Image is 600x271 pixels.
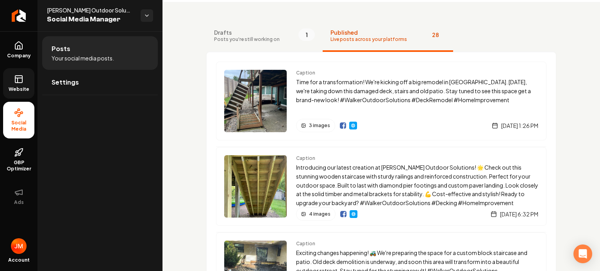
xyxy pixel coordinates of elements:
[206,21,323,52] button: DraftsPosts you're still working on1
[330,36,407,43] span: Live posts across your platforms
[11,238,27,254] img: JJ Martin
[426,28,445,41] span: 28
[296,241,538,247] span: Caption
[309,211,330,217] span: 4 images
[52,44,70,53] span: Posts
[47,6,134,14] span: [PERSON_NAME] Outdoor Solutions
[296,78,538,104] p: Time for a transformation! We're kicking off a big remodel in [GEOGRAPHIC_DATA]. [DATE], we're ta...
[330,28,407,36] span: Published
[298,28,315,41] span: 1
[8,257,30,263] span: Account
[224,70,287,132] img: Post preview
[3,120,34,132] span: Social Media
[224,155,287,218] img: Post preview
[349,122,357,129] a: Website
[573,244,592,263] div: Open Intercom Messenger
[216,62,546,140] a: Post previewCaptionTime for a transformation! We're kicking off a big remodel in [GEOGRAPHIC_DATA...
[4,53,34,59] span: Company
[323,21,453,52] button: PublishedLive posts across your platforms28
[12,9,26,22] img: Rebolt Logo
[214,36,280,43] span: Posts you're still working on
[3,35,34,65] a: Company
[11,238,27,254] button: Open user button
[11,199,27,205] span: Ads
[340,122,346,129] a: View on Facebook
[42,70,158,95] a: Settings
[296,163,538,207] p: Introducing our latest creation at [PERSON_NAME] Outdoor Solutions! 🌟 Check out this stunning woo...
[501,122,538,129] span: [DATE] 1:26 PM
[350,211,357,217] img: Website
[500,210,538,218] span: [DATE] 6:32 PM
[296,155,538,161] span: Caption
[3,159,34,172] span: GBP Optimizer
[216,147,546,226] a: Post previewCaptionIntroducing our latest creation at [PERSON_NAME] Outdoor Solutions! 🌟 Check ou...
[3,181,34,212] button: Ads
[206,21,556,52] nav: Tabs
[52,54,114,62] span: Your social media posts.
[340,211,346,217] img: Facebook
[350,122,356,129] img: Website
[214,28,280,36] span: Drafts
[309,122,330,129] span: 3 images
[340,122,346,129] img: Facebook
[52,78,79,87] span: Settings
[3,142,34,178] a: GBP Optimizer
[296,70,538,76] span: Caption
[340,211,346,217] a: View on Facebook
[5,86,32,92] span: Website
[47,14,134,25] span: Social Media Manager
[3,68,34,99] a: Website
